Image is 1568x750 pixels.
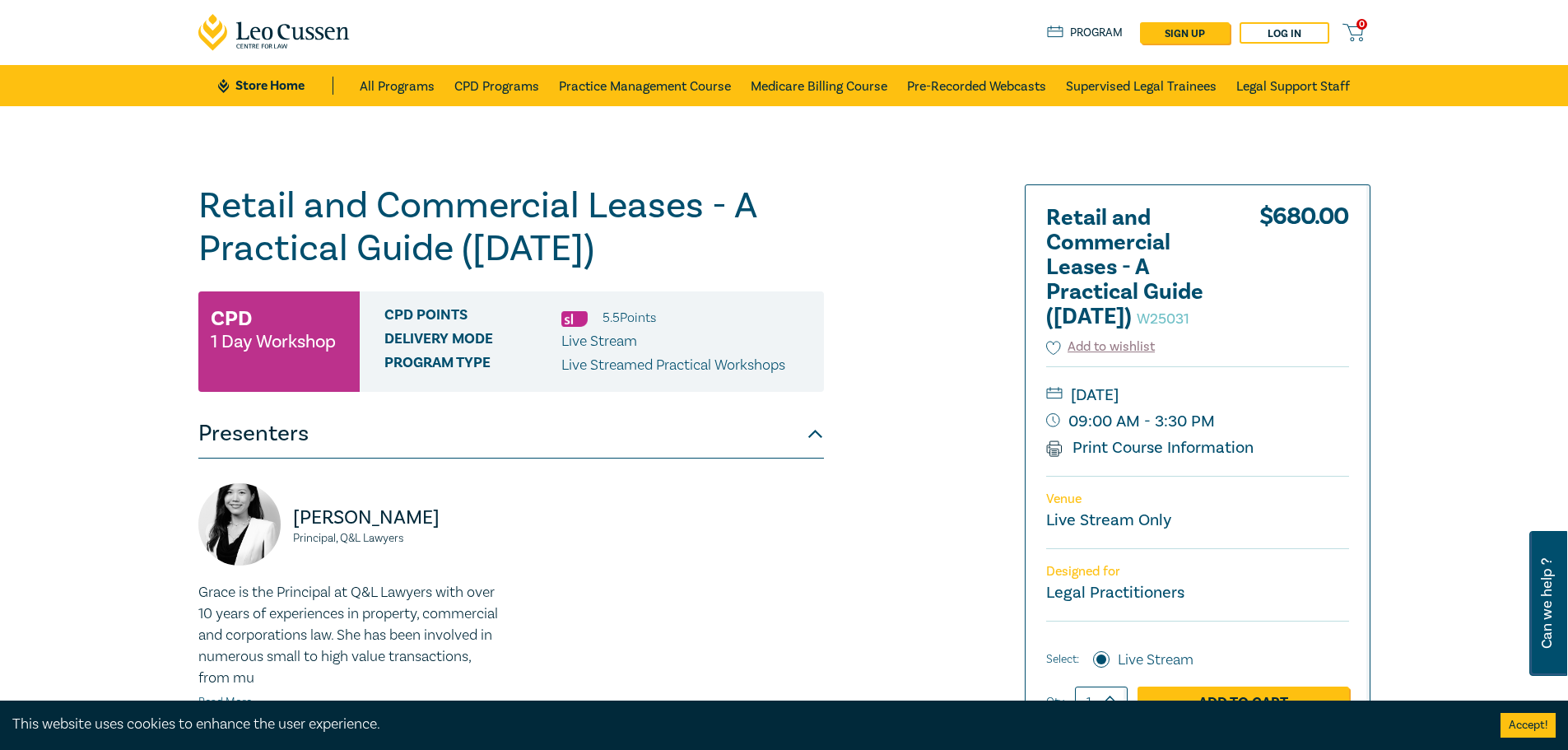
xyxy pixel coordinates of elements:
[1236,65,1350,106] a: Legal Support Staff
[1138,687,1349,718] a: Add to Cart
[1259,206,1349,338] div: $ 680.00
[12,714,1476,735] div: This website uses cookies to enhance the user experience.
[454,65,539,106] a: CPD Programs
[1046,564,1349,580] p: Designed for
[198,409,824,459] button: Presenters
[1066,65,1217,106] a: Supervised Legal Trainees
[1046,408,1349,435] small: 09:00 AM - 3:30 PM
[603,307,656,328] li: 5.5 Point s
[1137,310,1189,328] small: W25031
[559,65,731,106] a: Practice Management Course
[561,332,637,351] span: Live Stream
[384,331,561,352] span: Delivery Mode
[1046,582,1184,603] small: Legal Practitioners
[211,333,336,350] small: 1 Day Workshop
[1046,206,1227,329] h2: Retail and Commercial Leases - A Practical Guide ([DATE])
[907,65,1046,106] a: Pre-Recorded Webcasts
[198,582,501,689] p: Grace is the Principal at Q&L Lawyers with over 10 years of experiences in property, commercial a...
[198,483,281,566] img: https://s3.ap-southeast-2.amazonaws.com/leo-cussen-store-production-content/Contacts/Grace%20Xiao...
[1046,650,1079,668] span: Select:
[1046,338,1156,356] button: Add to wishlist
[561,355,785,376] p: Live Streamed Practical Workshops
[198,184,824,270] h1: Retail and Commercial Leases - A Practical Guide ([DATE])
[1356,19,1367,30] span: 0
[1501,713,1556,738] button: Accept cookies
[561,311,588,327] img: Substantive Law
[1046,382,1349,408] small: [DATE]
[1046,491,1349,507] p: Venue
[751,65,887,106] a: Medicare Billing Course
[1075,687,1128,718] input: 1
[293,505,501,531] p: [PERSON_NAME]
[1047,24,1124,42] a: Program
[198,695,252,710] a: Read More
[218,77,333,95] a: Store Home
[1046,437,1254,459] a: Print Course Information
[1539,541,1555,666] span: Can we help ?
[211,304,252,333] h3: CPD
[1140,22,1230,44] a: sign up
[1240,22,1329,44] a: Log in
[1118,650,1193,671] label: Live Stream
[1046,510,1171,531] a: Live Stream Only
[360,65,435,106] a: All Programs
[293,533,501,544] small: Principal, Q&L Lawyers
[384,355,561,376] span: Program type
[1046,693,1064,711] label: Qty
[384,307,561,328] span: CPD Points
